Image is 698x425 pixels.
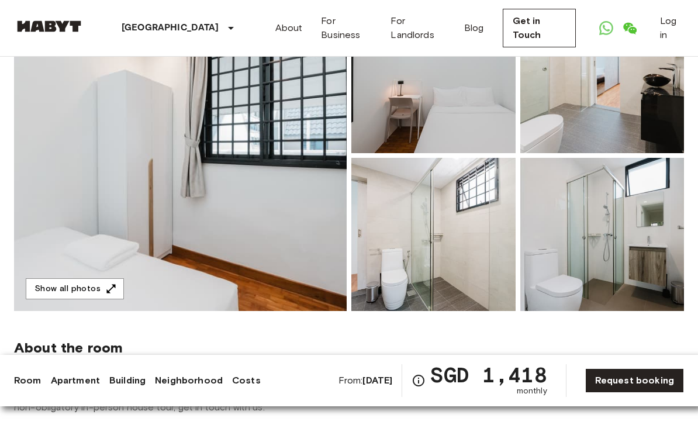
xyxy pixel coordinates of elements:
a: For Business [321,14,372,42]
a: Get in Touch [503,9,576,47]
span: monthly [517,385,547,397]
span: From: [338,374,393,387]
button: Show all photos [26,278,124,300]
b: [DATE] [362,375,392,386]
a: Costs [232,374,261,388]
a: Blog [464,21,484,35]
a: About [275,21,303,35]
a: Log in [660,14,684,42]
a: Request booking [585,368,684,393]
span: About the room [14,339,684,357]
a: Apartment [51,374,100,388]
p: [GEOGRAPHIC_DATA] [122,21,219,35]
a: Open WeChat [618,16,641,40]
img: Picture of unit SG-01-109-001-006 [520,158,685,311]
a: Room [14,374,42,388]
img: Picture of unit SG-01-109-001-006 [351,158,516,311]
img: Habyt [14,20,84,32]
a: Open WhatsApp [595,16,618,40]
span: SGD 1,418 [430,364,547,385]
a: Neighborhood [155,374,223,388]
svg: Check cost overview for full price breakdown. Please note that discounts apply to new joiners onl... [412,374,426,388]
a: For Landlords [391,14,445,42]
a: Building [109,374,146,388]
